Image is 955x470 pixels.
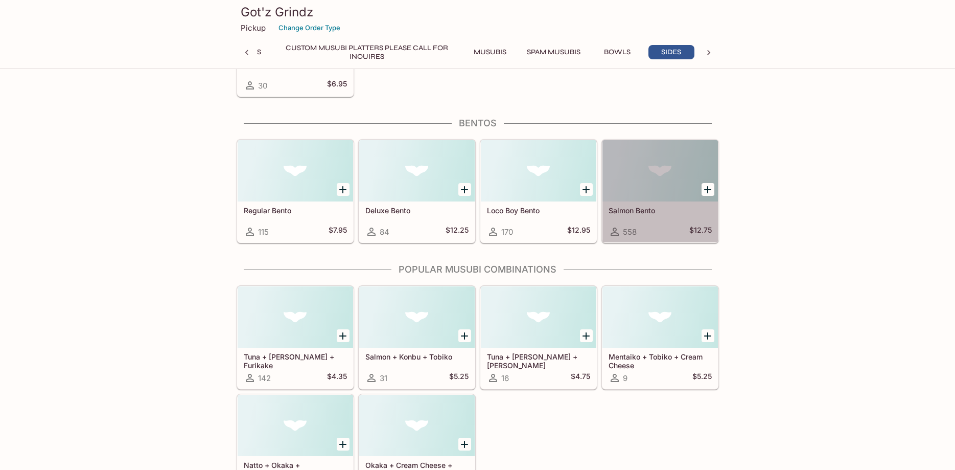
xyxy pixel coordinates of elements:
div: Regular Bento [238,140,353,202]
h5: Salmon Bento [609,206,712,215]
div: Salmon Bento [602,140,718,202]
h5: $12.25 [446,226,469,238]
h5: Salmon + Konbu + Tobiko [365,352,469,361]
h5: $5.25 [692,372,712,384]
div: Deluxe Bento [359,140,475,202]
span: 170 [501,227,513,237]
button: Change Order Type [274,20,345,36]
a: Salmon + Konbu + Tobiko31$5.25 [359,286,475,389]
h5: Loco Boy Bento [487,206,590,215]
a: Salmon Bento558$12.75 [602,140,718,243]
span: 558 [623,227,637,237]
a: Tuna + [PERSON_NAME] + Furikake142$4.35 [237,286,354,389]
span: 30 [258,81,267,91]
h5: $7.95 [329,226,347,238]
a: Tuna + [PERSON_NAME] + [PERSON_NAME]16$4.75 [480,286,597,389]
button: Add Salmon + Konbu + Tobiko [458,329,471,342]
div: Salmon + Konbu + Tobiko [359,286,475,348]
button: Bowls [594,45,640,59]
h5: Regular Bento [244,206,347,215]
button: Add Tuna + Kimchee + Takuan [580,329,593,342]
span: 31 [380,373,387,383]
h5: $6.95 [327,79,347,92]
button: Add Deluxe Bento [458,183,471,196]
span: 16 [501,373,509,383]
button: Add Natto + Okaka + Takuan [337,438,350,451]
a: Deluxe Bento84$12.25 [359,140,475,243]
h5: $5.25 [449,372,469,384]
button: Add Loco Boy Bento [580,183,593,196]
button: Add Regular Bento [337,183,350,196]
div: Tuna + Takuan + Furikake [238,286,353,348]
h5: $12.75 [689,226,712,238]
button: Add Tuna + Takuan + Furikake [337,329,350,342]
span: 142 [258,373,271,383]
button: Add Mentaiko + Tobiko + Cream Cheese [702,329,714,342]
button: Sides [648,45,694,59]
button: Custom Musubi Platters PLEASE CALL FOR INQUIRES [275,45,459,59]
a: Regular Bento115$7.95 [237,140,354,243]
div: Natto + Okaka + Takuan [238,395,353,456]
h5: $12.95 [567,226,590,238]
button: Add Okaka + Cream Cheese + Green Onions [458,438,471,451]
a: Loco Boy Bento170$12.95 [480,140,597,243]
h5: $4.35 [327,372,347,384]
h5: $4.75 [571,372,590,384]
h5: Tuna + [PERSON_NAME] + [PERSON_NAME] [487,352,590,369]
h4: Bentos [237,118,719,129]
span: 84 [380,227,389,237]
button: Musubis [467,45,513,59]
p: Pickup [241,23,266,33]
div: Tuna + Kimchee + Takuan [481,286,596,348]
span: 115 [258,227,269,237]
span: 9 [623,373,627,383]
div: Loco Boy Bento [481,140,596,202]
div: Okaka + Cream Cheese + Green Onions [359,395,475,456]
h3: Got'z Grindz [241,4,715,20]
button: Add Salmon Bento [702,183,714,196]
a: Mentaiko + Tobiko + Cream Cheese9$5.25 [602,286,718,389]
h5: Tuna + [PERSON_NAME] + Furikake [244,352,347,369]
div: Mentaiko + Tobiko + Cream Cheese [602,286,718,348]
h5: Deluxe Bento [365,206,469,215]
h5: Mentaiko + Tobiko + Cream Cheese [609,352,712,369]
h4: Popular Musubi Combinations [237,264,719,275]
button: Spam Musubis [521,45,586,59]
